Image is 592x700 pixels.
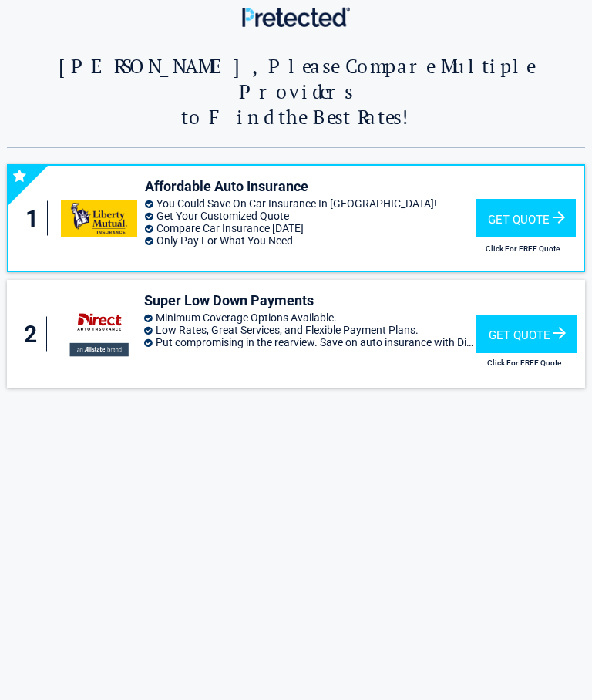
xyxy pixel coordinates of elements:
img: libertymutual's logo [61,200,136,237]
li: Minimum Coverage Options Available. [144,311,477,324]
img: directauto's logo [60,305,136,364]
h2: Click For FREE Quote [476,244,570,253]
img: Main Logo [242,7,350,26]
li: Put compromising in the rearview. Save on auto insurance with Direct. [144,336,477,348]
h2: [PERSON_NAME] , Please Compare Multiple Providers to Find the Best Rates! [55,53,537,130]
div: Get Quote [476,315,577,353]
div: Get Quote [476,199,576,237]
h3: Affordable Auto Insurance [145,177,476,195]
li: Compare Car Insurance [DATE] [145,222,476,234]
li: Get Your Customized Quote [145,210,476,222]
h2: Click For FREE Quote [476,358,571,367]
li: Only Pay For What You Need [145,234,476,247]
li: Low Rates, Great Services, and Flexible Payment Plans. [144,324,477,336]
div: 1 [24,201,48,236]
li: You Could Save On Car Insurance In [GEOGRAPHIC_DATA]! [145,197,476,210]
div: 2 [22,317,47,352]
h3: Super Low Down Payments [144,291,477,309]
